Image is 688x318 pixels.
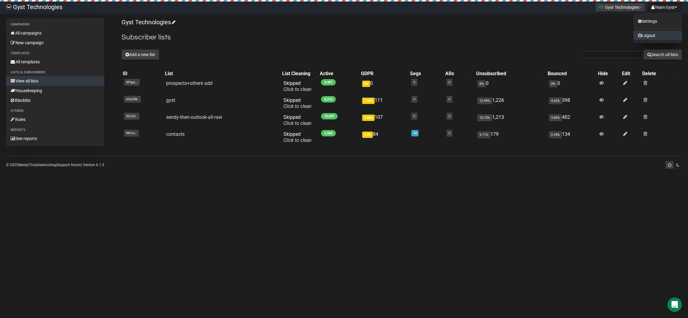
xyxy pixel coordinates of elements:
[622,71,640,77] div: Edit
[633,17,682,26] a: Settings
[643,49,682,60] button: Search all lists
[123,71,162,77] div: ID
[122,49,159,60] button: Add a new list
[546,112,597,129] td: 402
[667,297,682,312] div: Open Intercom Messenger
[477,80,486,87] span: 0%
[166,114,222,120] a: sendy-then-outlook-all-raw
[6,95,104,105] a: Blacklist
[283,137,312,143] a: Click to clean
[321,113,338,119] span: 10,097
[477,114,492,121] span: 10.73%
[124,113,139,120] span: 5G763..
[122,18,175,26] a: Gyst Technologies
[283,80,312,92] span: Skipped
[321,79,336,85] span: 4,487
[362,98,375,104] span: 1.35%
[475,129,547,146] td: 179
[6,107,104,115] li: Others
[122,32,682,43] h2: Subscriber lists
[6,134,104,143] a: See reports
[124,96,141,103] span: hHsVW..
[546,78,597,95] td: 0
[124,130,139,137] span: 9RYrx..
[475,95,547,112] td: 1,226
[6,38,104,48] a: New campaign
[445,71,469,77] div: ARs
[6,115,104,124] a: Rules
[641,69,682,78] th: Delete: No sort applied, activate to apply an ascending sort
[283,86,312,92] a: Click to clean
[449,114,450,118] a: 0
[6,21,104,28] li: Campaigns
[29,163,56,167] a: Troubleshooting
[410,71,438,77] div: Segs
[283,114,312,126] span: Skipped
[321,130,336,136] span: 5,585
[362,115,375,121] span: 1.06%
[475,69,547,78] th: Unsubscribed: No sort applied, activate to apply an ascending sort
[360,112,409,129] td: 107
[360,78,409,95] td: 0
[166,97,175,103] a: gyst
[475,78,547,95] td: 0
[449,80,450,84] a: 0
[6,57,104,67] a: All templates
[476,71,541,77] div: Unsubscribed
[449,131,450,135] a: 0
[642,71,676,77] div: Delete
[166,131,185,137] a: contacts
[599,5,603,9] img: 1.png
[598,71,620,77] div: Hide
[362,81,370,87] span: 0%
[57,163,81,167] a: Support forum
[444,69,475,78] th: ARs: No sort applied, activate to apply an ascending sort
[360,129,409,146] td: 84
[321,96,336,102] span: 8,210
[6,162,104,168] p: © 2025 | | | Version 6.1.3
[360,69,409,78] th: GDPR: No sort applied, activate to apply an ascending sort
[648,3,680,12] button: Team Gyst
[319,69,360,78] th: Active: No sort applied, activate to apply an ascending sort
[549,114,562,121] span: 3.83%
[413,80,415,84] a: 0
[165,71,275,77] div: List
[477,131,490,138] span: 3.11%
[320,71,354,77] div: Active
[633,31,682,40] a: Logout
[546,129,597,146] td: 134
[122,69,164,78] th: ID: No sort applied, sorting is disabled
[597,69,621,78] th: Hide: No sort applied, sorting is disabled
[413,114,415,118] a: 0
[546,69,597,78] th: Bounced: No sort applied, sorting is disabled
[283,103,312,109] a: Click to clean
[546,95,597,112] td: 398
[549,131,562,138] span: 2.34%
[124,79,140,86] span: XPqoL..
[362,132,373,138] span: 1.5%
[475,112,547,129] td: 1,213
[549,80,557,87] span: 0%
[164,69,281,78] th: List: No sort applied, activate to apply an ascending sort
[283,97,312,109] span: Skipped
[449,97,450,101] a: 0
[6,28,104,38] a: All campaigns
[621,69,641,78] th: Edit: No sort applied, sorting is disabled
[361,71,403,77] div: GDPR
[6,4,12,10] img: 4bbcbfc452d929a90651847d6746e700
[6,86,104,95] a: Housekeeping
[282,71,312,77] div: List Cleaning
[6,126,104,134] li: Reports
[281,69,319,78] th: List Cleaning: No sort applied, activate to apply an ascending sort
[413,131,417,135] a: 14
[283,120,312,126] a: Click to clean
[18,163,28,167] a: Sendy
[166,80,212,86] a: prospects+others add
[595,3,645,12] button: Gyst Technologies
[360,95,409,112] td: 111
[549,97,562,104] span: 4.62%
[477,97,492,104] span: 12.99%
[548,71,596,77] div: Bounced
[413,97,415,101] a: 0
[283,131,312,143] span: Skipped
